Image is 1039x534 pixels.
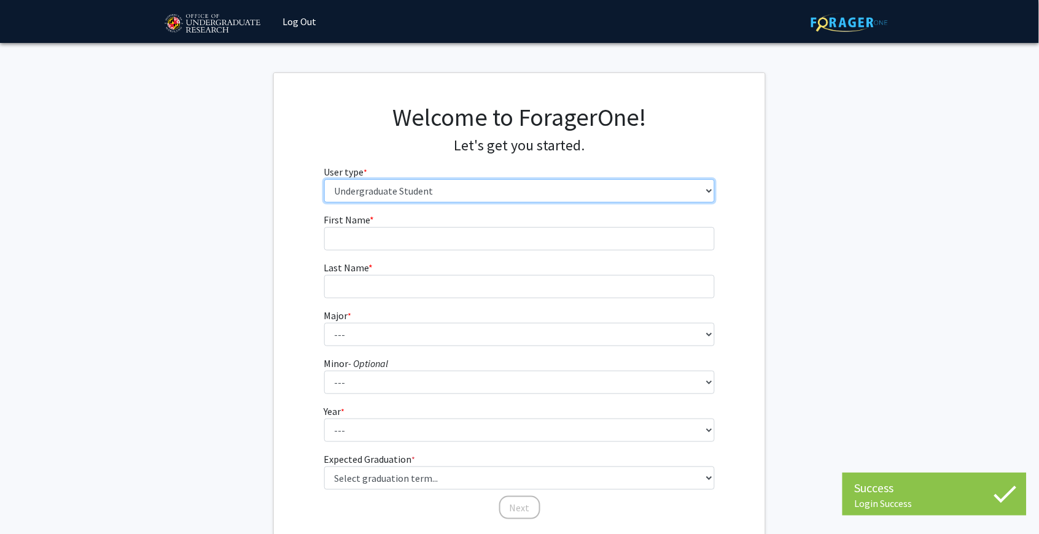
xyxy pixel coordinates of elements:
[324,164,368,179] label: User type
[160,9,264,39] img: University of Maryland Logo
[324,137,715,155] h4: Let's get you started.
[499,496,540,519] button: Next
[349,357,389,370] i: - Optional
[324,103,715,132] h1: Welcome to ForagerOne!
[324,404,345,419] label: Year
[324,214,370,226] span: First Name
[324,356,389,371] label: Minor
[855,497,1014,509] div: Login Success
[324,452,416,466] label: Expected Graduation
[324,308,352,323] label: Major
[855,479,1014,497] div: Success
[324,261,369,274] span: Last Name
[9,479,52,525] iframe: Chat
[811,13,888,32] img: ForagerOne Logo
